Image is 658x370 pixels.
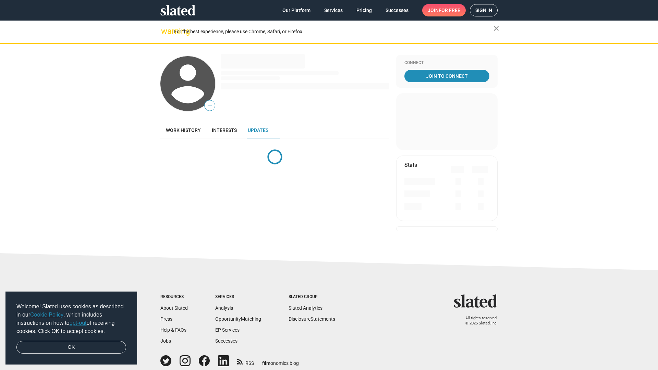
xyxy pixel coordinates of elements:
p: All rights reserved. © 2025 Slated, Inc. [458,316,498,326]
span: for free [439,4,460,16]
a: Sign in [470,4,498,16]
a: opt-out [70,320,87,326]
span: Services [324,4,343,16]
span: Pricing [356,4,372,16]
a: Help & FAQs [160,327,186,333]
a: Successes [380,4,414,16]
div: Slated Group [289,294,335,300]
div: Services [215,294,261,300]
span: Join To Connect [406,70,488,82]
a: Our Platform [277,4,316,16]
span: Sign in [475,4,492,16]
a: Successes [215,338,237,344]
a: Joinfor free [422,4,466,16]
span: Work history [166,127,201,133]
div: For the best experience, please use Chrome, Safari, or Firefox. [174,27,493,36]
span: Our Platform [282,4,310,16]
span: Successes [386,4,409,16]
a: Services [319,4,348,16]
span: Join [428,4,460,16]
a: DisclosureStatements [289,316,335,322]
div: Resources [160,294,188,300]
span: Welcome! Slated uses cookies as described in our , which includes instructions on how to of recei... [16,303,126,335]
div: cookieconsent [5,292,137,365]
a: Interests [206,122,242,138]
a: Join To Connect [404,70,489,82]
a: Jobs [160,338,171,344]
a: EP Services [215,327,240,333]
mat-card-title: Stats [404,161,417,169]
span: — [205,101,215,110]
a: Press [160,316,172,322]
a: RSS [237,356,254,367]
span: Interests [212,127,237,133]
a: OpportunityMatching [215,316,261,322]
mat-icon: warning [161,27,169,35]
a: filmonomics blog [262,355,299,367]
span: Updates [248,127,268,133]
div: Connect [404,60,489,66]
a: Work history [160,122,206,138]
a: Slated Analytics [289,305,322,311]
a: Cookie Policy [30,312,63,318]
a: About Slated [160,305,188,311]
a: Pricing [351,4,377,16]
a: Updates [242,122,274,138]
a: dismiss cookie message [16,341,126,354]
span: film [262,360,270,366]
a: Analysis [215,305,233,311]
mat-icon: close [492,24,500,33]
